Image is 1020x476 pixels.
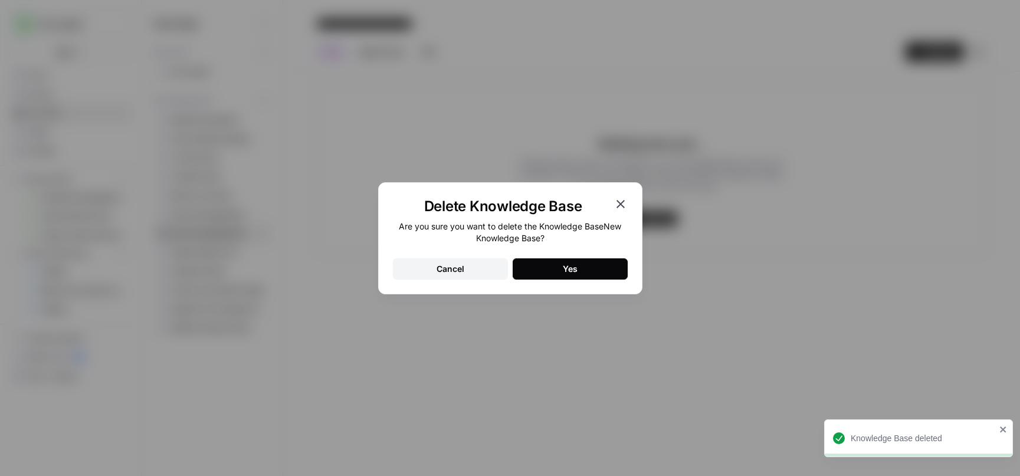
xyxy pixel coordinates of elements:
[563,263,578,275] div: Yes
[393,258,508,280] button: Cancel
[999,425,1008,434] button: close
[851,432,996,444] div: Knowledge Base deleted
[393,197,614,216] h1: Delete Knowledge Base
[437,263,464,275] div: Cancel
[513,258,628,280] button: Yes
[393,221,628,244] div: Are you sure you want to delete the Knowledge Base New Knowledge Base ?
